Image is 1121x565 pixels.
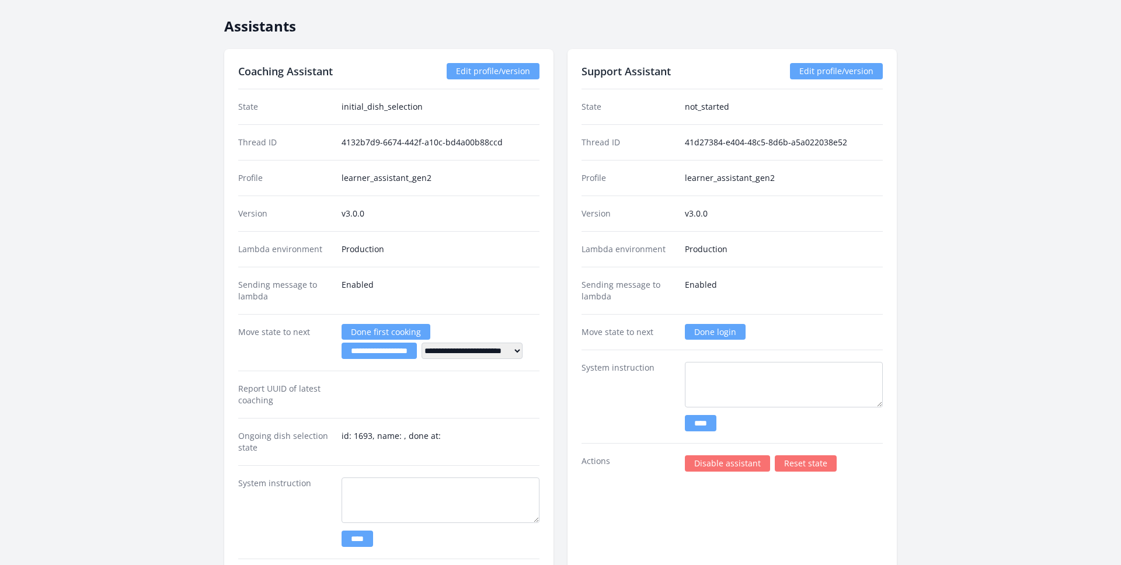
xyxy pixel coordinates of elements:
[582,326,676,338] dt: Move state to next
[342,172,539,184] dd: learner_assistant_gen2
[238,137,332,148] dt: Thread ID
[447,63,539,79] a: Edit profile/version
[685,172,883,184] dd: learner_assistant_gen2
[582,63,671,79] h2: Support Assistant
[238,63,333,79] h2: Coaching Assistant
[342,430,539,454] dd: id: 1693, name: , done at:
[685,455,770,472] a: Disable assistant
[238,326,332,359] dt: Move state to next
[238,383,332,406] dt: Report UUID of latest coaching
[224,8,897,35] h2: Assistants
[342,324,430,340] a: Done first cooking
[790,63,883,79] a: Edit profile/version
[238,477,332,547] dt: System instruction
[582,101,676,113] dt: State
[685,208,883,219] dd: v3.0.0
[685,279,883,302] dd: Enabled
[342,101,539,113] dd: initial_dish_selection
[238,101,332,113] dt: State
[685,137,883,148] dd: 41d27384-e404-48c5-8d6b-a5a022038e52
[238,279,332,302] dt: Sending message to lambda
[582,208,676,219] dt: Version
[582,455,676,472] dt: Actions
[342,279,539,302] dd: Enabled
[582,279,676,302] dt: Sending message to lambda
[238,430,332,454] dt: Ongoing dish selection state
[582,172,676,184] dt: Profile
[582,137,676,148] dt: Thread ID
[582,362,676,431] dt: System instruction
[238,243,332,255] dt: Lambda environment
[238,208,332,219] dt: Version
[342,208,539,219] dd: v3.0.0
[342,243,539,255] dd: Production
[775,455,837,472] a: Reset state
[582,243,676,255] dt: Lambda environment
[342,137,539,148] dd: 4132b7d9-6674-442f-a10c-bd4a00b88ccd
[685,324,746,340] a: Done login
[685,243,883,255] dd: Production
[685,101,883,113] dd: not_started
[238,172,332,184] dt: Profile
